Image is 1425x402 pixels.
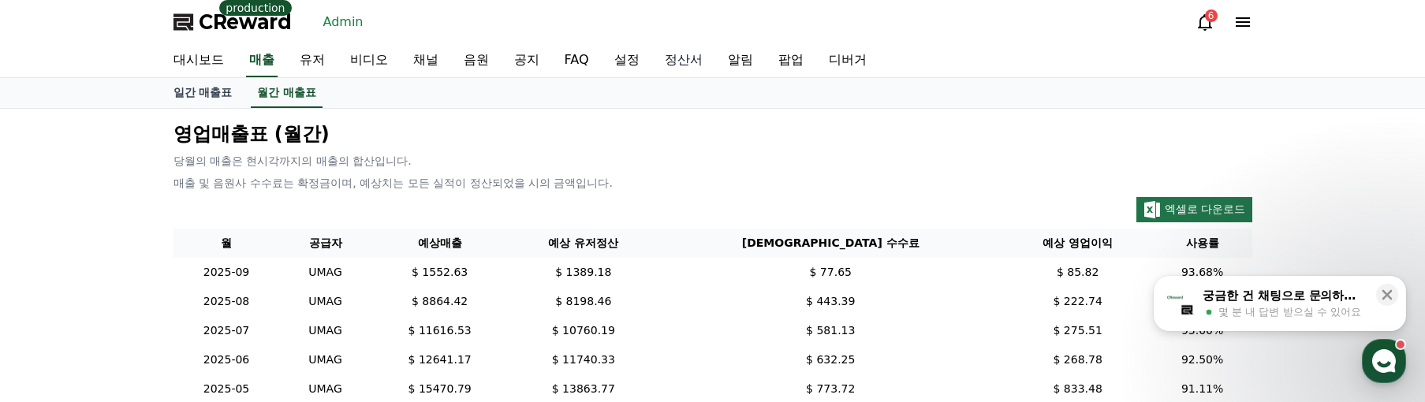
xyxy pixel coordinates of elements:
[1003,345,1153,374] td: $ 268.78
[1136,197,1252,222] button: 엑셀로 다운로드
[317,9,370,35] a: Admin
[1153,229,1252,258] th: 사용률
[602,44,652,77] a: 설정
[766,44,816,77] a: 팝업
[338,44,401,77] a: 비디오
[1003,229,1153,258] th: 예상 영업이익
[173,229,280,258] th: 월
[658,287,1003,316] td: $ 443.39
[50,295,59,307] span: 홈
[173,258,280,287] td: 2025-09
[1165,203,1245,215] span: 엑셀로 다운로드
[173,316,280,345] td: 2025-07
[371,258,508,287] td: $ 1552.63
[502,44,552,77] a: 공지
[203,271,303,311] a: 설정
[509,316,658,345] td: $ 10760.19
[173,153,1252,169] p: 당월의 매출은 현시각까지의 매출의 합산입니다.
[280,345,371,374] td: UMAG
[287,44,338,77] a: 유저
[371,316,508,345] td: $ 11616.53
[144,296,163,308] span: 대화
[509,258,658,287] td: $ 1389.18
[244,295,263,307] span: 설정
[658,229,1003,258] th: [DEMOGRAPHIC_DATA] 수수료
[246,44,278,77] a: 매출
[1153,258,1252,287] td: 93.68%
[199,9,292,35] span: CReward
[280,258,371,287] td: UMAG
[104,271,203,311] a: 대화
[371,287,508,316] td: $ 8864.42
[173,121,1252,147] p: 영업매출표 (월간)
[509,345,658,374] td: $ 11740.33
[251,78,323,108] a: 월간 매출표
[715,44,766,77] a: 알림
[173,175,1252,191] p: 매출 및 음원사 수수료는 확정금이며, 예상치는 모든 실적이 정산되었을 시의 금액입니다.
[1003,316,1153,345] td: $ 275.51
[816,44,879,77] a: 디버거
[509,229,658,258] th: 예상 유저정산
[552,44,602,77] a: FAQ
[451,44,502,77] a: 음원
[161,44,237,77] a: 대시보드
[1153,345,1252,374] td: 92.50%
[1153,316,1252,345] td: 93.00%
[509,287,658,316] td: $ 8198.46
[371,229,508,258] th: 예상매출
[173,9,292,35] a: CReward
[652,44,715,77] a: 정산서
[1205,9,1218,22] div: 6
[280,316,371,345] td: UMAG
[401,44,451,77] a: 채널
[173,287,280,316] td: 2025-08
[1196,13,1214,32] a: 6
[658,316,1003,345] td: $ 581.13
[658,345,1003,374] td: $ 632.25
[1153,287,1252,316] td: 93.31%
[658,258,1003,287] td: $ 77.65
[1003,287,1153,316] td: $ 222.74
[173,345,280,374] td: 2025-06
[280,229,371,258] th: 공급자
[280,287,371,316] td: UMAG
[161,78,245,108] a: 일간 매출표
[5,271,104,311] a: 홈
[371,345,508,374] td: $ 12641.17
[1003,258,1153,287] td: $ 85.82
